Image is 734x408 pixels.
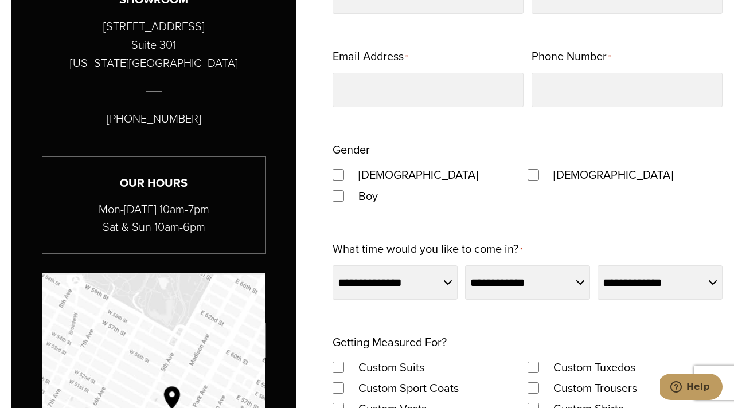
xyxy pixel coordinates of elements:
[542,164,685,185] label: [DEMOGRAPHIC_DATA]
[532,46,611,68] label: Phone Number
[333,46,408,68] label: Email Address
[333,238,522,261] label: What time would you like to come in?
[42,174,265,192] h3: Our Hours
[660,374,723,402] iframe: Opens a widget where you can chat to one of our agents
[542,357,647,378] label: Custom Tuxedos
[347,357,436,378] label: Custom Suits
[70,17,238,72] p: [STREET_ADDRESS] Suite 301 [US_STATE][GEOGRAPHIC_DATA]
[333,139,370,160] legend: Gender
[347,378,470,398] label: Custom Sport Coats
[42,201,265,236] p: Mon-[DATE] 10am-7pm Sat & Sun 10am-6pm
[347,186,389,206] label: Boy
[542,378,649,398] label: Custom Trousers
[333,332,447,352] legend: Getting Measured For?
[347,164,490,185] label: [DEMOGRAPHIC_DATA]
[107,109,201,128] p: [PHONE_NUMBER]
